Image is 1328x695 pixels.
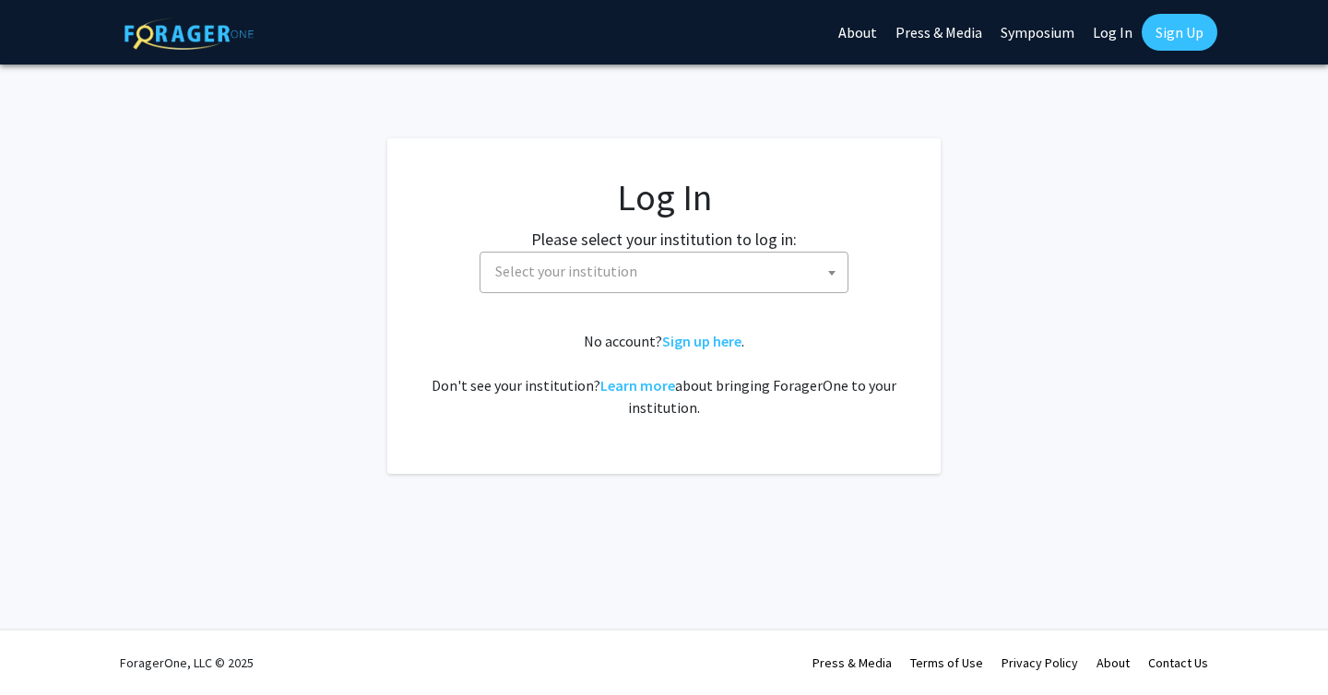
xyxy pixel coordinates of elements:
img: ForagerOne Logo [125,18,254,50]
label: Please select your institution to log in: [531,227,797,252]
a: Learn more about bringing ForagerOne to your institution [600,376,675,395]
span: Select your institution [495,262,637,280]
h1: Log In [424,175,904,219]
a: Contact Us [1148,654,1208,671]
span: Select your institution [480,252,848,293]
a: Terms of Use [910,654,983,671]
a: Sign Up [1142,14,1217,51]
a: Sign up here [662,332,741,350]
a: Press & Media [812,654,892,671]
a: Privacy Policy [1002,654,1078,671]
div: No account? . Don't see your institution? about bringing ForagerOne to your institution. [424,330,904,418]
span: Select your institution [488,253,848,290]
a: About [1097,654,1130,671]
div: ForagerOne, LLC © 2025 [120,630,254,695]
